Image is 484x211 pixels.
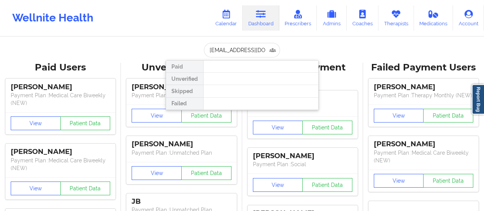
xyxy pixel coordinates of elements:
button: View [11,116,61,130]
div: [PERSON_NAME] [374,83,473,92]
button: View [132,166,182,180]
p: Payment Plan : Medical Care Biweekly (NEW) [11,157,110,172]
a: Dashboard [243,5,279,31]
a: Account [453,5,484,31]
button: Patient Data [60,182,111,195]
button: View [11,182,61,195]
p: Payment Plan : Social [253,160,352,168]
div: Paid Users [5,62,116,74]
button: View [132,109,182,123]
div: Unverified [166,73,203,85]
button: Patient Data [181,109,231,123]
button: Patient Data [423,109,473,123]
p: Payment Plan : Medical Care Biweekly (NEW) [11,92,110,107]
div: [PERSON_NAME] [374,140,473,149]
div: Unverified Users [126,62,236,74]
div: [PERSON_NAME] [132,83,231,92]
button: Patient Data [423,174,473,188]
div: [PERSON_NAME] [11,147,110,156]
button: View [374,109,424,123]
p: Payment Plan : Unmatched Plan [132,92,231,99]
button: Patient Data [181,166,231,180]
div: Failed [166,98,203,110]
div: [PERSON_NAME] [11,83,110,92]
a: Calendar [210,5,243,31]
a: Therapists [378,5,414,31]
button: View [374,174,424,188]
button: Patient Data [60,116,111,130]
div: Skipped [166,85,203,97]
a: Coaches [347,5,378,31]
button: View [253,178,303,192]
button: View [253,121,303,134]
a: Report Bug [472,84,484,114]
p: Payment Plan : Medical Care Biweekly (NEW) [374,149,473,164]
div: [PERSON_NAME] [253,152,352,160]
div: Paid [166,61,203,73]
p: Payment Plan : Unmatched Plan [132,149,231,157]
div: [PERSON_NAME] [132,140,231,149]
button: Patient Data [302,178,352,192]
button: Patient Data [302,121,352,134]
a: Admins [317,5,347,31]
div: JB [132,197,231,206]
p: Payment Plan : Therapy Monthly (NEW) [374,92,473,99]
div: Failed Payment Users [368,62,479,74]
a: Prescribers [279,5,317,31]
a: Medications [414,5,453,31]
